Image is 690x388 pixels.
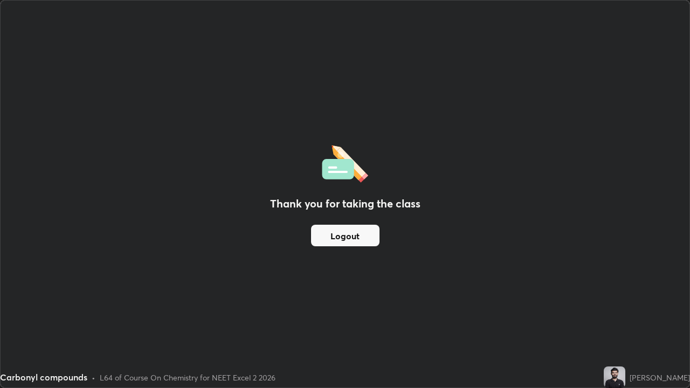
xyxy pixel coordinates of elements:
div: L64 of Course On Chemistry for NEET Excel 2 2026 [100,372,275,383]
img: 0c83c29822bb4980a4694bc9a4022f43.jpg [604,366,625,388]
img: offlineFeedback.1438e8b3.svg [322,142,368,183]
h2: Thank you for taking the class [270,196,420,212]
button: Logout [311,225,379,246]
div: [PERSON_NAME] [630,372,690,383]
div: • [92,372,95,383]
